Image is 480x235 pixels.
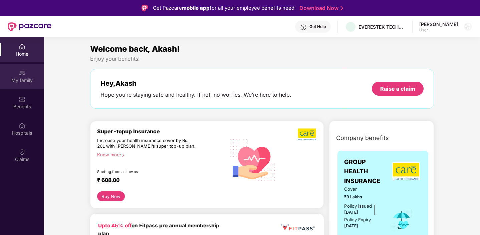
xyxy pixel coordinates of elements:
img: fppp.png [279,222,316,233]
div: Get Pazcare for all your employee benefits need [153,4,294,12]
span: [DATE] [344,223,358,228]
img: svg+xml;base64,PHN2ZyB4bWxucz0iaHR0cDovL3d3dy53My5vcmcvMjAwMC9zdmciIHhtbG5zOnhsaW5rPSJodHRwOi8vd3... [225,132,280,187]
span: GROUP HEALTH INSURANCE [344,157,391,186]
div: EVERESTEK TECHNOSOFT SOLUTIONS PRIVATE LIMITED [358,24,405,30]
div: Super-topup Insurance [97,128,225,135]
span: [DATE] [344,210,358,215]
img: svg+xml;base64,PHN2ZyBpZD0iSG9zcGl0YWxzIiB4bWxucz0iaHR0cDovL3d3dy53My5vcmcvMjAwMC9zdmciIHdpZHRoPS... [19,122,25,129]
div: Policy issued [344,203,372,210]
div: User [419,27,458,33]
strong: mobile app [182,5,210,11]
img: Stroke [340,5,343,12]
img: svg+xml;base64,PHN2ZyB3aWR0aD0iMjAiIGhlaWdodD0iMjAiIHZpZXdCb3g9IjAgMCAyMCAyMCIgZmlsbD0ibm9uZSIgeG... [19,70,25,76]
button: Buy Now [97,191,125,201]
img: icon [391,209,413,231]
span: Cover [344,186,382,193]
div: [PERSON_NAME] [419,21,458,27]
span: Welcome back, Akash! [90,44,180,54]
div: Raise a claim [380,85,415,92]
div: Hey, Akash [100,79,291,87]
div: Starting from as low as [97,169,197,174]
img: New Pazcare Logo [8,22,51,31]
img: svg+xml;base64,PHN2ZyBpZD0iRHJvcGRvd24tMzJ4MzIiIHhtbG5zPSJodHRwOi8vd3d3LnczLm9yZy8yMDAwL3N2ZyIgd2... [465,24,471,29]
img: b5dec4f62d2307b9de63beb79f102df3.png [298,128,317,141]
a: Download Now [299,5,341,12]
img: svg+xml;base64,PHN2ZyBpZD0iQ2xhaW0iIHhtbG5zPSJodHRwOi8vd3d3LnczLm9yZy8yMDAwL3N2ZyIgd2lkdGg9IjIwIi... [19,149,25,155]
b: Upto 45% off [98,222,132,229]
img: insurerLogo [392,162,420,180]
img: svg+xml;base64,PHN2ZyBpZD0iSG9tZSIgeG1sbnM9Imh0dHA6Ly93d3cudzMub3JnLzIwMDAvc3ZnIiB3aWR0aD0iMjAiIG... [19,43,25,50]
span: right [121,153,125,157]
div: ₹ 608.00 [97,177,219,185]
div: Know more [97,152,221,157]
img: svg+xml;base64,PHN2ZyBpZD0iSGVscC0zMngzMiIgeG1sbnM9Imh0dHA6Ly93d3cudzMub3JnLzIwMDAvc3ZnIiB3aWR0aD... [300,24,307,31]
div: Increase your health insurance cover by Rs. 20L with [PERSON_NAME]’s super top-up plan. [97,138,197,149]
div: Enjoy your benefits! [90,55,434,62]
img: svg+xml;base64,PHN2ZyBpZD0iQmVuZWZpdHMiIHhtbG5zPSJodHRwOi8vd3d3LnczLm9yZy8yMDAwL3N2ZyIgd2lkdGg9Ij... [19,96,25,103]
div: Get Help [309,24,326,29]
span: ₹3 Lakhs [344,194,382,200]
div: Policy Expiry [344,216,371,223]
img: Logo [142,5,148,11]
span: Company benefits [336,133,389,143]
div: Hope you’re staying safe and healthy. If not, no worries. We’re here to help. [100,91,291,98]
